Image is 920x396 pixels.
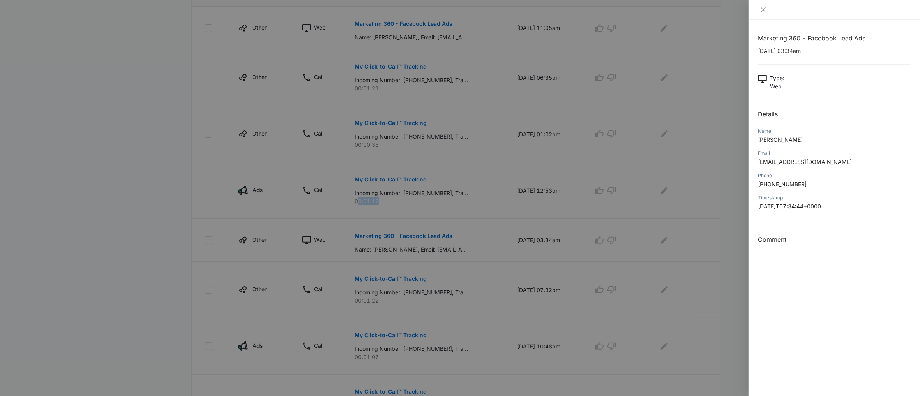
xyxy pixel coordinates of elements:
[758,136,803,143] span: [PERSON_NAME]
[758,203,821,209] span: [DATE]T07:34:44+0000
[770,82,784,90] p: Web
[758,150,911,157] div: Email
[758,109,911,119] h2: Details
[758,47,911,55] p: [DATE] 03:34am
[758,6,769,13] button: Close
[770,74,784,82] p: Type :
[758,194,911,201] div: Timestamp
[760,7,766,13] span: close
[758,128,911,135] div: Name
[758,33,911,43] h1: Marketing 360 - Facebook Lead Ads
[758,235,911,244] h3: Comment
[758,172,911,179] div: Phone
[758,181,807,187] span: [PHONE_NUMBER]
[758,158,852,165] span: [EMAIL_ADDRESS][DOMAIN_NAME]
